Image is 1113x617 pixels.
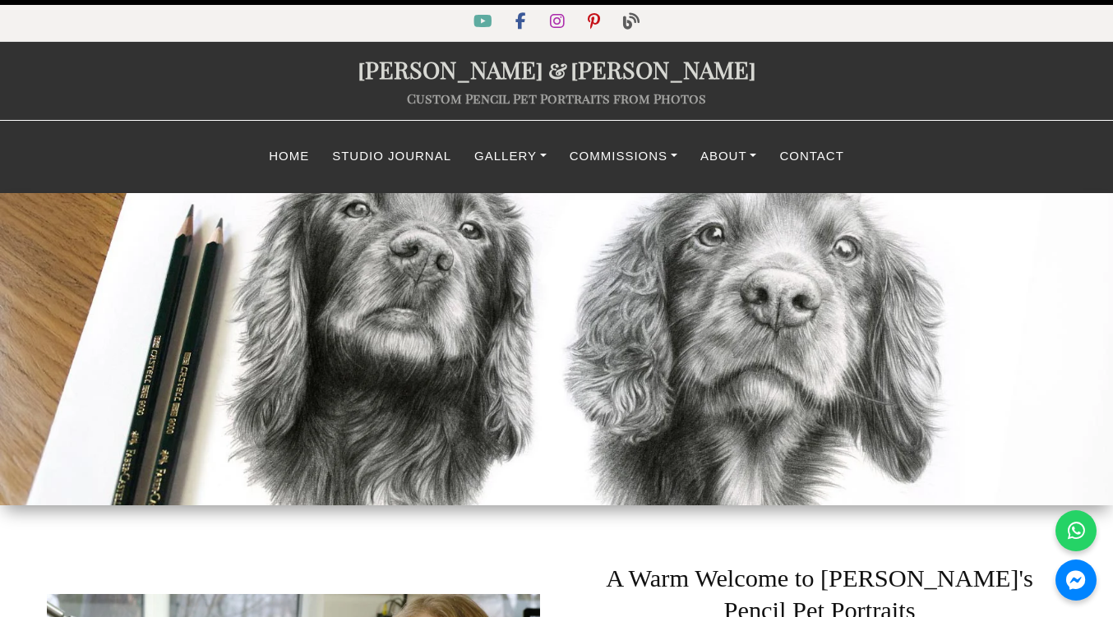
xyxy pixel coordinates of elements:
[613,16,649,30] a: Blog
[1055,559,1097,601] a: Messenger
[1055,510,1097,551] a: WhatsApp
[358,53,756,85] a: [PERSON_NAME]&[PERSON_NAME]
[506,16,539,30] a: Facebook
[257,140,321,173] a: Home
[543,53,570,85] span: &
[464,16,506,30] a: YouTube
[407,90,706,107] a: Custom Pencil Pet Portraits from Photos
[540,16,578,30] a: Instagram
[689,140,769,173] a: About
[768,140,855,173] a: Contact
[321,140,463,173] a: Studio Journal
[558,140,689,173] a: Commissions
[578,16,613,30] a: Pinterest
[463,140,558,173] a: Gallery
